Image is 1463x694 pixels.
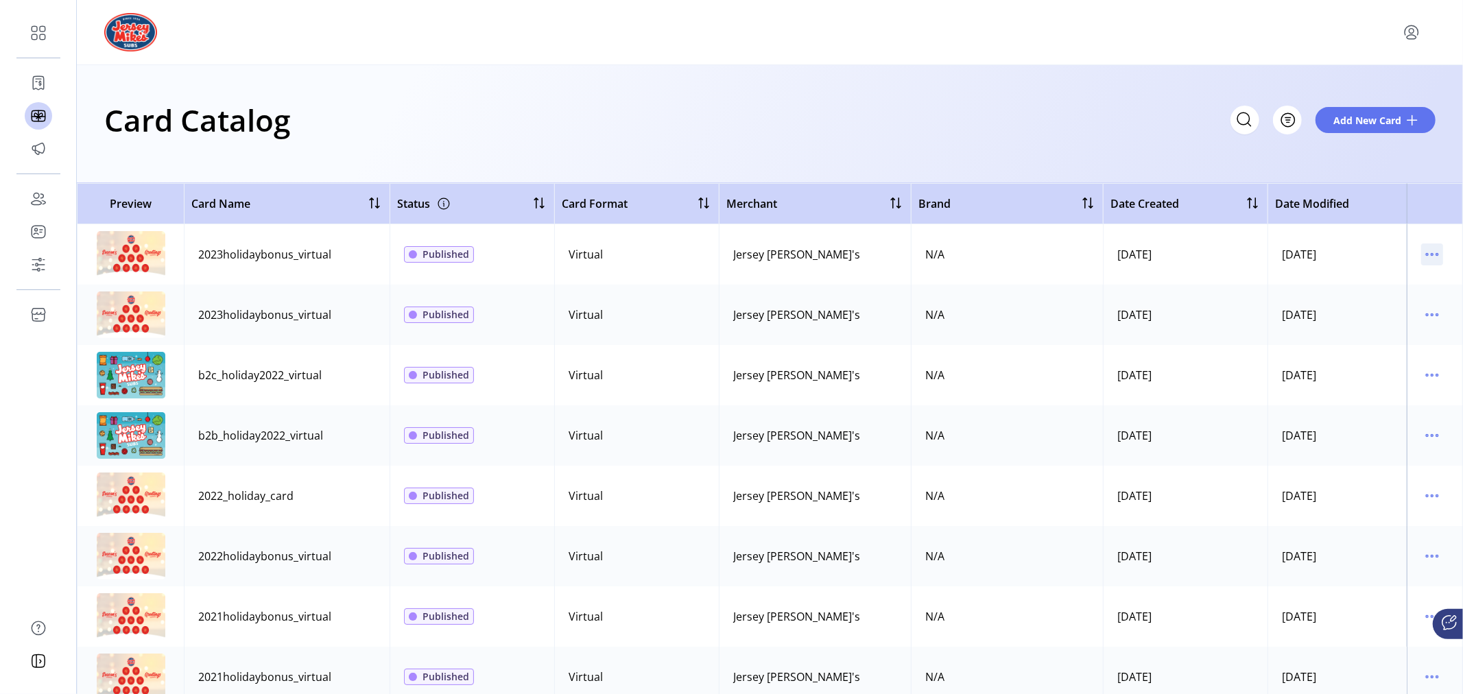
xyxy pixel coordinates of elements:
div: N/A [925,669,944,685]
span: Card Format [562,195,628,212]
td: [DATE] [1103,345,1268,405]
div: Virtual [569,548,603,564]
img: logo [104,13,157,51]
td: [DATE] [1268,224,1432,285]
td: [DATE] [1268,285,1432,345]
button: menu [1421,666,1443,688]
td: [DATE] [1103,586,1268,647]
div: Virtual [569,669,603,685]
div: 2021holidaybonus_virtual [198,669,331,685]
span: Published [423,549,469,563]
div: Virtual [569,307,603,323]
img: preview [97,291,165,338]
div: N/A [925,488,944,504]
span: Date Created [1110,195,1179,212]
td: [DATE] [1268,405,1432,466]
span: Merchant [726,195,777,212]
button: menu [1421,485,1443,507]
div: Virtual [569,488,603,504]
h1: Card Catalog [104,96,290,144]
span: Card Name [191,195,250,212]
td: [DATE] [1268,586,1432,647]
td: [DATE] [1268,526,1432,586]
div: b2b_holiday2022_virtual [198,427,323,444]
span: Published [423,368,469,382]
div: N/A [925,367,944,383]
button: Filter Button [1273,106,1302,134]
td: [DATE] [1103,405,1268,466]
button: menu [1421,545,1443,567]
div: N/A [925,427,944,444]
img: preview [97,412,165,459]
div: Virtual [569,367,603,383]
span: Published [423,428,469,442]
span: Add New Card [1333,113,1401,128]
div: b2c_holiday2022_virtual [198,367,322,383]
td: [DATE] [1103,285,1268,345]
span: Date Modified [1275,195,1349,212]
span: Published [423,488,469,503]
span: Published [423,609,469,623]
div: 2023holidaybonus_virtual [198,307,331,323]
div: 2021holidaybonus_virtual [198,608,331,625]
span: Published [423,307,469,322]
div: Jersey [PERSON_NAME]'s [733,669,860,685]
div: Virtual [569,427,603,444]
div: N/A [925,246,944,263]
div: Jersey [PERSON_NAME]'s [733,246,860,263]
div: Jersey [PERSON_NAME]'s [733,488,860,504]
button: menu [1421,424,1443,446]
div: Jersey [PERSON_NAME]'s [733,307,860,323]
img: preview [97,352,165,398]
td: [DATE] [1268,466,1432,526]
td: [DATE] [1268,345,1432,405]
div: Virtual [569,608,603,625]
button: Add New Card [1316,107,1436,133]
div: Virtual [569,246,603,263]
div: Jersey [PERSON_NAME]'s [733,608,860,625]
span: Preview [84,195,177,212]
div: 2023holidaybonus_virtual [198,246,331,263]
img: preview [97,533,165,579]
span: Published [423,669,469,684]
td: [DATE] [1103,224,1268,285]
div: Status [397,193,452,215]
button: menu [1421,364,1443,386]
td: [DATE] [1103,466,1268,526]
img: preview [97,472,165,519]
td: [DATE] [1103,526,1268,586]
button: menu [1421,304,1443,326]
div: Jersey [PERSON_NAME]'s [733,427,860,444]
span: Brand [918,195,951,212]
div: N/A [925,307,944,323]
span: Published [423,247,469,261]
div: Jersey [PERSON_NAME]'s [733,548,860,564]
img: preview [97,593,165,640]
div: 2022_holiday_card [198,488,294,504]
div: 2022holidaybonus_virtual [198,548,331,564]
input: Search [1230,106,1259,134]
div: N/A [925,608,944,625]
button: menu [1421,243,1443,265]
button: menu [1421,606,1443,627]
div: N/A [925,548,944,564]
img: preview [97,231,165,278]
button: menu [1401,21,1423,43]
div: Jersey [PERSON_NAME]'s [733,367,860,383]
